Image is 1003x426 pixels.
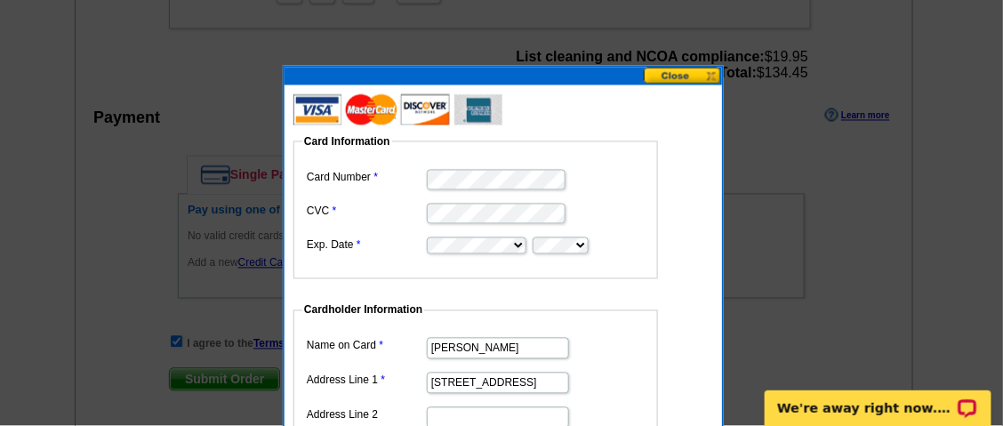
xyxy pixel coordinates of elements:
label: Card Number [307,170,425,186]
label: Exp. Date [307,237,425,253]
label: Address Line 1 [307,373,425,389]
iframe: LiveChat chat widget [753,370,1003,426]
label: Address Line 2 [307,407,425,423]
label: Name on Card [307,338,425,354]
img: acceptedCards.gif [293,94,502,125]
legend: Cardholder Information [302,302,424,318]
legend: Card Information [302,134,392,150]
label: CVC [307,204,425,220]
